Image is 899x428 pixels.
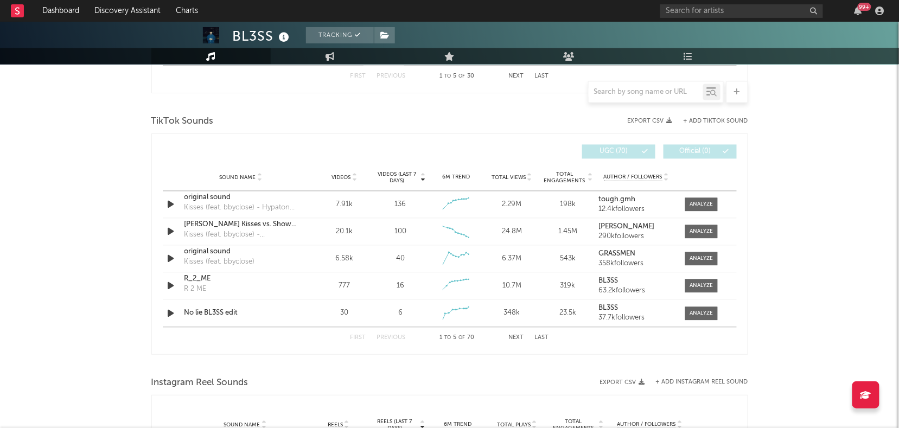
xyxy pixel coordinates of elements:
[306,27,374,43] button: Tracking
[428,71,487,84] div: 1 5 30
[377,74,406,80] button: Previous
[543,254,593,265] div: 543k
[184,257,255,268] div: Kisses (feat. bbyclose)
[598,278,674,285] a: BL3SS
[598,305,674,312] a: BL3SS
[543,200,593,210] div: 198k
[492,175,526,181] span: Total Views
[394,200,406,210] div: 136
[184,203,298,214] div: Kisses (feat. bbyclose) - Hypaton Remix
[184,220,298,231] a: [PERSON_NAME] Kisses vs. Show Me Love
[397,281,404,292] div: 16
[459,336,466,341] span: of
[184,193,298,203] a: original sound
[350,335,366,341] button: First
[543,308,593,319] div: 23.5k
[220,175,256,181] span: Sound Name
[487,227,537,238] div: 24.8M
[487,200,537,210] div: 2.29M
[320,227,370,238] div: 20.1k
[598,315,674,322] div: 37.7k followers
[151,376,248,389] span: Instagram Reel Sounds
[487,308,537,319] div: 348k
[487,281,537,292] div: 10.7M
[445,74,451,79] span: to
[543,171,586,184] span: Total Engagements
[656,379,748,385] button: + Add Instagram Reel Sound
[320,281,370,292] div: 777
[375,171,419,184] span: Videos (last 7 days)
[428,332,487,345] div: 1 5 70
[398,308,403,319] div: 6
[598,196,674,204] a: tough.gmh
[598,223,654,231] strong: [PERSON_NAME]
[320,254,370,265] div: 6.58k
[394,227,406,238] div: 100
[598,288,674,295] div: 63.2k followers
[684,118,748,124] button: + Add TikTok Sound
[598,233,674,241] div: 290k followers
[664,145,737,159] button: Official(0)
[598,260,674,268] div: 358k followers
[589,149,639,155] span: UGC ( 70 )
[184,308,298,319] a: No lie BL3SS edit
[598,251,635,258] strong: GRASSMEN
[543,227,593,238] div: 1.45M
[598,251,674,258] a: GRASSMEN
[509,335,524,341] button: Next
[320,308,370,319] div: 30
[184,284,207,295] div: R 2 ME
[332,175,351,181] span: Videos
[184,230,298,241] div: Kisses (feat. bbyclose) - [PERSON_NAME] Remix
[445,336,451,341] span: to
[589,88,703,97] input: Search by song name or URL
[151,115,214,128] span: TikTok Sounds
[598,305,618,312] strong: BL3SS
[535,335,549,341] button: Last
[598,196,635,203] strong: tough.gmh
[459,74,466,79] span: of
[673,118,748,124] button: + Add TikTok Sound
[855,7,862,15] button: 99+
[858,3,871,11] div: 99 +
[660,4,823,18] input: Search for artists
[431,174,481,182] div: 6M Trend
[377,335,406,341] button: Previous
[535,74,549,80] button: Last
[233,27,292,45] div: BL3SS
[184,247,298,258] a: original sound
[598,206,674,214] div: 12.4k followers
[396,254,405,265] div: 40
[184,274,298,285] a: R_2_ME
[628,118,673,124] button: Export CSV
[598,223,674,231] a: [PERSON_NAME]
[350,74,366,80] button: First
[509,74,524,80] button: Next
[671,149,721,155] span: Official ( 0 )
[598,278,618,285] strong: BL3SS
[645,379,748,385] div: + Add Instagram Reel Sound
[487,254,537,265] div: 6.37M
[543,281,593,292] div: 319k
[600,379,645,386] button: Export CSV
[320,200,370,210] div: 7.91k
[582,145,655,159] button: UGC(70)
[604,174,662,181] span: Author / Followers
